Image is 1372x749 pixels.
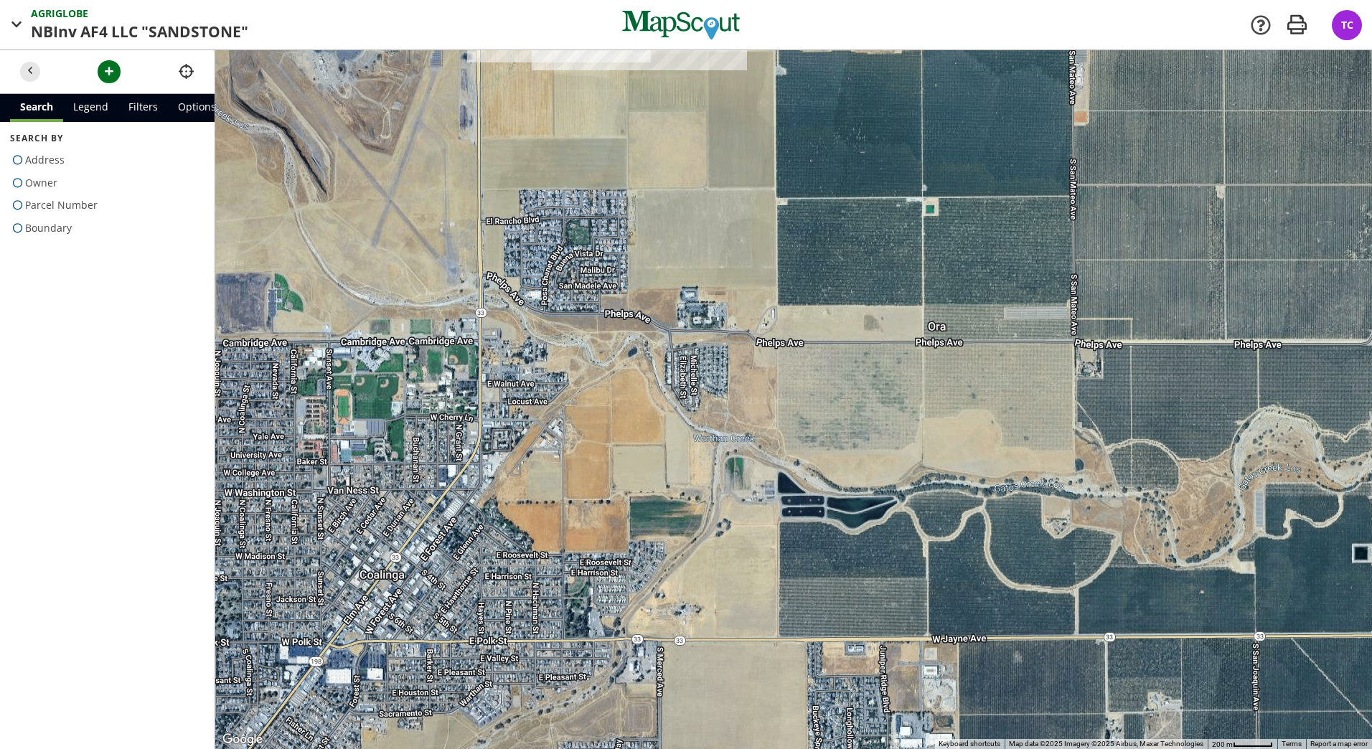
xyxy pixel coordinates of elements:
img: MapScout [621,5,741,45]
span: Owner [25,171,57,194]
span: Address [25,149,65,171]
span: Parcel Number [25,194,98,217]
button: Keyboard shortcuts [939,739,1000,749]
a: Options [168,94,226,122]
span: 200 m [1212,740,1233,748]
a: Support Docs [1249,14,1272,37]
img: Google [219,730,266,749]
span: Map data ©2025 Imagery ©2025 Airbus, Maxar Technologies [1009,740,1203,748]
a: Terms [1282,740,1302,748]
a: Legend [63,94,118,122]
a: Filters [118,94,168,122]
span: Search By [10,132,205,145]
span: NBInv AF4 LLC "SANDSTONE" [31,21,252,44]
span: Boundary [25,217,72,240]
a: Report a map error [1310,740,1368,748]
a: Open this area in Google Maps (opens a new window) [219,730,266,749]
span: AGRIGLOBE [31,6,91,21]
a: Search [10,94,63,122]
span: TC [1341,18,1353,32]
button: Map Scale: 200 m per 52 pixels [1208,739,1277,749]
